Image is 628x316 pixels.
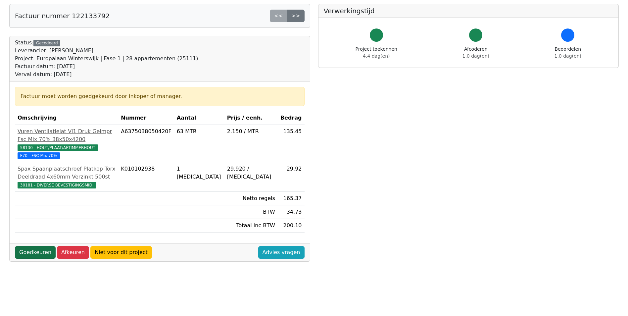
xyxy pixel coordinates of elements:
a: Niet voor dit project [90,246,152,259]
th: Prijs / eenh. [224,111,278,125]
span: 58130 - HOUT/PLAAT/AFTIMMERHOUT [18,144,98,151]
a: Afkeuren [57,246,89,259]
a: Spax Spaanplaatschroef Platkop Torx Deeldraad 4x60mm Verzinkt 500st30181 - DIVERSE BEVESTIGINGSMID. [18,165,116,189]
span: 30181 - DIVERSE BEVESTIGINGSMID. [18,182,96,188]
a: Advies vragen [258,246,305,259]
div: Vuren Ventilatielat Vl1 Druk Geimpr Fsc Mix 70% 38x50x4200 [18,128,116,143]
h5: Verwerkingstijd [324,7,613,15]
div: Factuur moet worden goedgekeurd door inkoper of manager. [21,92,299,100]
h5: Factuur nummer 122133792 [15,12,110,20]
div: Beoordelen [555,46,581,60]
div: Leverancier: [PERSON_NAME] [15,47,198,55]
div: Spax Spaanplaatschroef Platkop Torx Deeldraad 4x60mm Verzinkt 500st [18,165,116,181]
th: Nummer [118,111,174,125]
td: BTW [224,205,278,219]
div: 63 MTR [177,128,222,135]
a: >> [287,10,305,22]
td: 135.45 [278,125,305,162]
td: A6375038050420F [118,125,174,162]
th: Omschrijving [15,111,118,125]
td: Netto regels [224,192,278,205]
span: 1.0 dag(en) [555,53,581,59]
td: K010102938 [118,162,174,192]
td: 34.73 [278,205,305,219]
div: 2.150 / MTR [227,128,275,135]
td: 200.10 [278,219,305,233]
td: Totaal inc BTW [224,219,278,233]
span: 1.0 dag(en) [462,53,489,59]
div: Project: Europalaan Winterswijk | Fase 1 | 28 appartementen (25111) [15,55,198,63]
div: Factuur datum: [DATE] [15,63,198,71]
div: Gecodeerd [33,40,60,46]
td: 165.37 [278,192,305,205]
a: Vuren Ventilatielat Vl1 Druk Geimpr Fsc Mix 70% 38x50x420058130 - HOUT/PLAAT/AFTIMMERHOUT F70 - F... [18,128,116,159]
a: Goedkeuren [15,246,56,259]
td: 29.92 [278,162,305,192]
span: F70 - FSC Mix 70% [18,152,60,159]
div: Project toekennen [356,46,397,60]
span: 4.4 dag(en) [363,53,390,59]
th: Bedrag [278,111,305,125]
th: Aantal [174,111,224,125]
div: Verval datum: [DATE] [15,71,198,79]
div: 1 [MEDICAL_DATA] [177,165,222,181]
div: 29.920 / [MEDICAL_DATA] [227,165,275,181]
div: Status: [15,39,198,79]
div: Afcoderen [462,46,489,60]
